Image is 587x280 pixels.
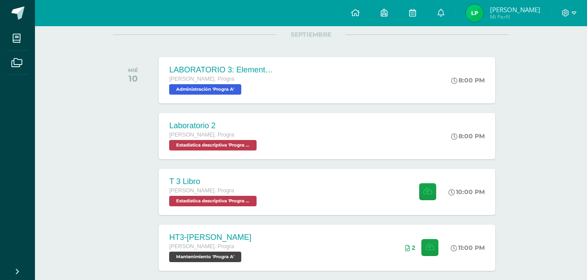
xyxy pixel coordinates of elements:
span: [PERSON_NAME]. Progra [169,243,234,249]
div: HT3-[PERSON_NAME] [169,233,251,242]
div: 11:00 PM [451,244,485,252]
img: 5bd285644e8b6dbc372e40adaaf14996.png [466,4,483,22]
span: SEPTIEMBRE [277,31,345,38]
div: Archivos entregados [405,244,415,251]
div: LABORATORIO 3: Elementos [PERSON_NAME]. [169,65,274,75]
div: T 3 Libro [169,177,259,186]
span: Mantenimiento 'Progra A' [169,252,241,262]
span: [PERSON_NAME]. Progra [169,188,234,194]
span: Mi Perfil [490,13,540,20]
span: Estadística descriptiva 'Progra A' [169,140,257,150]
div: Laboratorio 2 [169,121,259,130]
span: [PERSON_NAME]. Progra [169,132,234,138]
div: 8:00 PM [451,132,485,140]
span: Estadística descriptiva 'Progra A' [169,196,257,206]
div: 10:00 PM [448,188,485,196]
span: 2 [412,244,415,251]
span: [PERSON_NAME]. Progra [169,76,234,82]
span: [PERSON_NAME] [490,5,540,14]
div: 8:00 PM [451,76,485,84]
div: 10 [128,73,138,84]
div: MIÉ [128,67,138,73]
span: Administración 'Progra A' [169,84,241,95]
